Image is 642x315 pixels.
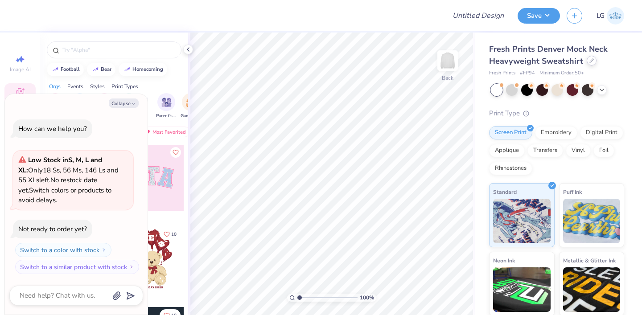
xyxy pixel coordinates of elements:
div: Not ready to order yet? [18,225,87,233]
img: Metallic & Glitter Ink [563,267,621,312]
span: Puff Ink [563,187,582,196]
button: Switch to a similar product with stock [15,260,139,274]
div: bear [101,67,111,72]
span: Image AI [10,66,31,73]
span: Parent's Weekend [156,113,177,119]
div: Digital Print [580,126,623,139]
strong: Low Stock in S, M, L and XL : [18,155,102,175]
div: filter for Game Day [181,93,201,119]
img: Back [439,52,457,70]
button: Save [518,8,560,24]
button: Switch to a color with stock [15,243,111,257]
img: trend_line.gif [123,67,131,72]
div: Back [442,74,453,82]
span: LG [597,11,605,21]
div: Most Favorited [140,127,190,137]
button: football [47,63,84,76]
div: Events [67,82,83,90]
img: Neon Ink [493,267,551,312]
span: Only 18 Ss, 56 Ms, 146 Ls and 55 XLs left. Switch colors or products to avoid delays. [18,155,119,205]
a: LG [597,7,624,25]
button: homecoming [119,63,167,76]
img: trend_line.gif [52,67,59,72]
div: How can we help you? [18,124,87,133]
span: Minimum Order: 50 + [539,70,584,77]
span: Game Day [181,113,201,119]
button: Collapse [109,98,139,108]
div: Orgs [49,82,61,90]
span: Standard [493,187,517,196]
img: trend_line.gif [92,67,99,72]
div: football [61,67,80,72]
div: filter for Parent's Weekend [156,93,177,119]
div: Styles [90,82,105,90]
span: Neon Ink [493,256,515,265]
span: 10 [171,232,177,237]
div: homecoming [132,67,163,72]
img: Parent's Weekend Image [161,97,172,107]
img: Standard [493,199,551,243]
span: # FP94 [520,70,535,77]
img: Lijo George [607,7,624,25]
div: Vinyl [566,144,591,157]
span: Fresh Prints [489,70,515,77]
span: Metallic & Glitter Ink [563,256,616,265]
div: Screen Print [489,126,532,139]
input: Try "Alpha" [62,45,176,54]
span: 100 % [360,294,374,302]
img: Puff Ink [563,199,621,243]
div: Embroidery [535,126,577,139]
img: Switch to a color with stock [101,247,107,253]
button: Like [160,228,181,240]
span: No restock date yet. [18,176,97,195]
div: Foil [593,144,614,157]
button: bear [87,63,115,76]
div: Applique [489,144,525,157]
img: Game Day Image [186,97,196,107]
div: Transfers [527,144,563,157]
button: Like [170,147,181,158]
button: filter button [181,93,201,119]
button: filter button [156,93,177,119]
input: Untitled Design [445,7,511,25]
div: Print Type [489,108,624,119]
div: Rhinestones [489,162,532,175]
span: Fresh Prints Denver Mock Neck Heavyweight Sweatshirt [489,44,608,66]
img: Switch to a similar product with stock [129,264,134,270]
div: Print Types [111,82,138,90]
